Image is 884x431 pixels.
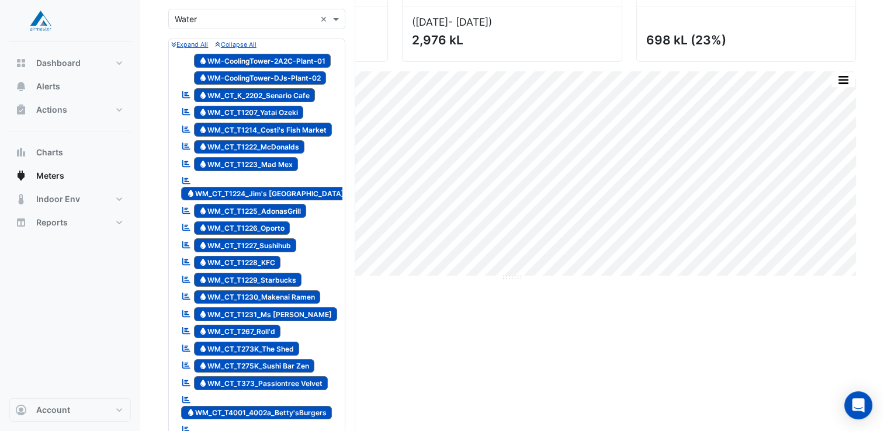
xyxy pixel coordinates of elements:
[194,106,304,120] span: WM_CT_T1207_Yatai Ozeki
[181,141,192,151] fa-icon: Reportable
[15,104,27,116] app-icon: Actions
[36,104,67,116] span: Actions
[199,56,207,65] fa-icon: Water
[181,107,192,117] fa-icon: Reportable
[36,217,68,228] span: Reports
[9,211,131,234] button: Reports
[199,125,207,134] fa-icon: Water
[194,376,328,390] span: WM_CT_T373_Passiontree Velvet
[412,16,612,28] div: ([DATE] )
[215,41,256,48] small: Collapse All
[9,98,131,121] button: Actions
[186,408,195,417] fa-icon: Water
[15,193,27,205] app-icon: Indoor Env
[194,123,332,137] span: WM_CT_T1214_Costi's Fish Market
[9,187,131,211] button: Indoor Env
[9,51,131,75] button: Dashboard
[194,342,300,356] span: WM_CT_T273K_The Shed
[215,39,256,50] button: Collapse All
[199,258,207,267] fa-icon: Water
[194,221,290,235] span: WM_CT_T1226_Oporto
[36,404,70,416] span: Account
[15,170,27,182] app-icon: Meters
[186,189,195,198] fa-icon: Water
[320,13,330,25] span: Clear
[194,325,281,339] span: WM_CT_T267_Roll'd
[199,327,207,336] fa-icon: Water
[199,108,207,117] fa-icon: Water
[14,9,67,33] img: Company Logo
[199,293,207,301] fa-icon: Water
[199,206,207,215] fa-icon: Water
[181,257,192,267] fa-icon: Reportable
[194,307,338,321] span: WM_CT_T1231_Ms [PERSON_NAME]
[199,344,207,353] fa-icon: Water
[181,343,192,353] fa-icon: Reportable
[9,398,131,422] button: Account
[171,39,208,50] button: Expand All
[194,256,281,270] span: WM_CT_T1228_KFC
[194,157,299,171] span: WM_CT_T1223_Mad Mex
[199,74,207,82] fa-icon: Water
[181,205,192,215] fa-icon: Reportable
[194,71,327,85] span: WM-CoolingTower-DJs-Plant-02
[199,275,207,284] fa-icon: Water
[844,391,872,419] div: Open Intercom Messenger
[199,224,207,232] fa-icon: Water
[199,241,207,249] fa-icon: Water
[831,72,855,87] button: More Options
[194,290,321,304] span: WM_CT_T1230_Makenai Ramen
[9,75,131,98] button: Alerts
[15,57,27,69] app-icon: Dashboard
[199,310,207,318] fa-icon: Water
[15,217,27,228] app-icon: Reports
[181,406,332,420] span: WM_CT_T4001_4002a_Betty'sBurgers
[194,140,305,154] span: WM_CT_T1222_McDonalds
[181,158,192,168] fa-icon: Reportable
[36,170,64,182] span: Meters
[181,274,192,284] fa-icon: Reportable
[15,81,27,92] app-icon: Alerts
[36,147,63,158] span: Charts
[181,326,192,336] fa-icon: Reportable
[199,159,207,168] fa-icon: Water
[181,291,192,301] fa-icon: Reportable
[199,142,207,151] fa-icon: Water
[181,176,192,186] fa-icon: Reportable
[181,124,192,134] fa-icon: Reportable
[181,377,192,387] fa-icon: Reportable
[194,238,297,252] span: WM_CT_T1227_Sushihub
[9,141,131,164] button: Charts
[181,360,192,370] fa-icon: Reportable
[448,16,488,28] span: - [DATE]
[36,193,80,205] span: Indoor Env
[199,362,207,370] fa-icon: Water
[194,88,316,102] span: WM_CT_K_2202_Senario Cafe
[646,33,844,47] div: 698 kL (23%)
[181,187,349,201] span: WM_CT_T1224_Jim's [GEOGRAPHIC_DATA]
[194,204,307,218] span: WM_CT_T1225_AdonasGrill
[199,378,207,387] fa-icon: Water
[194,273,302,287] span: WM_CT_T1229_Starbucks
[199,91,207,99] fa-icon: Water
[412,33,609,47] div: 2,976 kL
[9,164,131,187] button: Meters
[181,89,192,99] fa-icon: Reportable
[15,147,27,158] app-icon: Charts
[36,81,60,92] span: Alerts
[194,359,315,373] span: WM_CT_T275K_Sushi Bar Zen
[36,57,81,69] span: Dashboard
[181,239,192,249] fa-icon: Reportable
[181,223,192,232] fa-icon: Reportable
[171,41,208,48] small: Expand All
[181,308,192,318] fa-icon: Reportable
[181,395,192,405] fa-icon: Reportable
[194,54,331,68] span: WM-CoolingTower-2A2C-Plant-01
